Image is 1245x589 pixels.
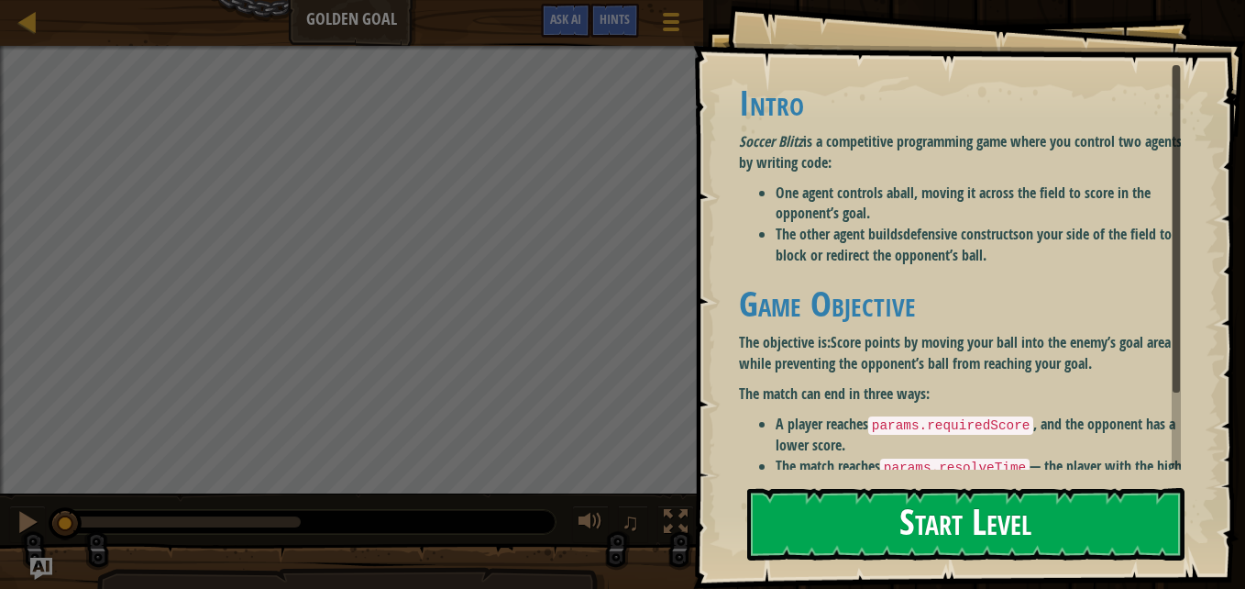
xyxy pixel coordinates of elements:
h1: Game Objective [739,284,1195,323]
button: Ctrl + P: Pause [9,506,46,543]
strong: defensive constructs [903,224,1019,244]
span: ♫ [622,508,640,536]
button: Ask AI [541,4,590,38]
strong: ball [893,183,914,203]
p: The match can end in three ways: [739,383,1195,405]
button: Start Level [747,488,1184,561]
li: A player reaches , and the opponent has a lower score. [776,414,1195,456]
button: ♫ [618,506,649,543]
em: Soccer Blitz [739,131,803,151]
li: One agent controls a , moving it across the field to score in the opponent’s goal. [776,183,1195,225]
p: The objective is: [739,332,1195,374]
button: Ask AI [30,558,52,580]
strong: Score points by moving your ball into the enemy’s goal area while preventing the opponent’s ball ... [739,332,1171,373]
li: The other agent builds on your side of the field to block or redirect the opponent’s ball. [776,224,1195,266]
span: Hints [600,10,630,28]
p: is a competitive programming game where you control two agents by writing code: [739,131,1195,173]
code: params.requiredScore [868,417,1034,435]
button: Adjust volume [572,506,609,543]
button: Toggle fullscreen [657,506,694,543]
li: The match reaches — the player with the higher score wins. [776,456,1195,498]
button: Show game menu [648,4,694,47]
h1: Intro [739,83,1195,122]
span: Ask AI [550,10,581,28]
code: params.resolveTime [880,459,1030,477]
